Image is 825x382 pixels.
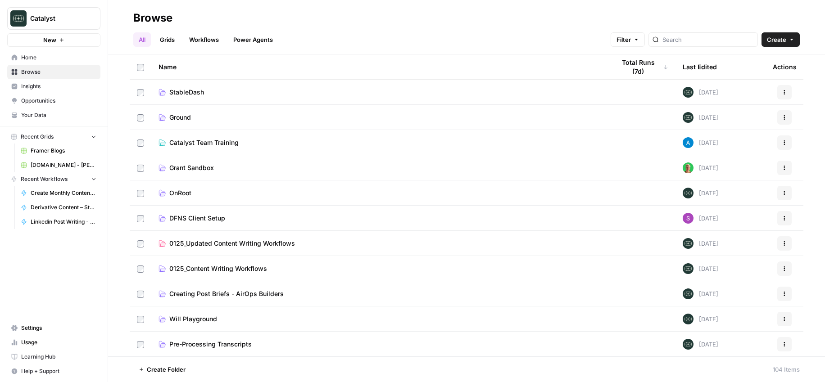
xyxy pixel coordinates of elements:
[159,88,601,97] a: StableDash
[159,214,601,223] a: DFNS Client Setup
[169,289,284,298] span: Creating Post Briefs - AirOps Builders
[7,130,100,144] button: Recent Grids
[683,188,694,198] img: lkqc6w5wqsmhugm7jkiokl0d6w4g
[31,147,96,155] span: Framer Blogs
[133,32,151,47] a: All
[30,14,85,23] span: Catalyst
[683,137,718,148] div: [DATE]
[169,88,204,97] span: StableDash
[7,65,100,79] a: Browse
[683,314,718,324] div: [DATE]
[21,82,96,90] span: Insights
[683,314,694,324] img: lkqc6w5wqsmhugm7jkiokl0d6w4g
[21,54,96,62] span: Home
[683,213,694,224] img: 8wp957rfk43rnyghm9vn4vie4sl3
[159,239,601,248] a: 0125_Updated Content Writing Workflows
[159,138,601,147] a: Catalyst Team Training
[159,189,601,198] a: OnRoot
[683,87,694,98] img: lkqc6w5wqsmhugm7jkiokl0d6w4g
[683,188,718,198] div: [DATE]
[10,10,27,27] img: Catalyst Logo
[683,339,694,350] img: lkqc6w5wqsmhugm7jkiokl0d6w4g
[17,215,100,229] a: Linkedin Post Writing - [DATE]
[683,288,718,299] div: [DATE]
[159,54,601,79] div: Name
[159,315,601,324] a: Will Playground
[611,32,645,47] button: Filter
[169,138,239,147] span: Catalyst Team Training
[21,133,54,141] span: Recent Grids
[762,32,800,47] button: Create
[17,186,100,200] a: Create Monthly Content Strategy
[7,50,100,65] a: Home
[683,213,718,224] div: [DATE]
[159,113,601,122] a: Ground
[21,367,96,375] span: Help + Support
[31,203,96,211] span: Derivative Content – Stabledash
[21,175,68,183] span: Recent Workflows
[683,112,718,123] div: [DATE]
[228,32,278,47] a: Power Agents
[7,79,100,94] a: Insights
[169,163,214,172] span: Grant Sandbox
[17,200,100,215] a: Derivative Content – Stabledash
[7,335,100,350] a: Usage
[7,7,100,30] button: Workspace: Catalyst
[683,288,694,299] img: lkqc6w5wqsmhugm7jkiokl0d6w4g
[21,338,96,346] span: Usage
[683,112,694,123] img: lkqc6w5wqsmhugm7jkiokl0d6w4g
[683,162,694,173] img: rmteh97ojofiem9kr704r5dme3yq
[184,32,224,47] a: Workflows
[773,365,800,374] div: 104 Items
[683,162,718,173] div: [DATE]
[169,315,217,324] span: Will Playground
[31,189,96,197] span: Create Monthly Content Strategy
[683,263,718,274] div: [DATE]
[7,364,100,378] button: Help + Support
[159,289,601,298] a: Creating Post Briefs - AirOps Builders
[7,172,100,186] button: Recent Workflows
[169,189,191,198] span: OnRoot
[159,264,601,273] a: 0125_Content Writing Workflows
[683,263,694,274] img: lkqc6w5wqsmhugm7jkiokl0d6w4g
[773,54,797,79] div: Actions
[615,54,668,79] div: Total Runs (7d)
[7,33,100,47] button: New
[169,239,295,248] span: 0125_Updated Content Writing Workflows
[7,94,100,108] a: Opportunities
[21,97,96,105] span: Opportunities
[133,362,191,377] button: Create Folder
[683,137,694,148] img: o3cqybgnmipr355j8nz4zpq1mc6x
[133,11,172,25] div: Browse
[683,54,717,79] div: Last Edited
[21,324,96,332] span: Settings
[662,35,754,44] input: Search
[17,144,100,158] a: Framer Blogs
[169,340,252,349] span: Pre-Processing Transcripts
[17,158,100,172] a: [DOMAIN_NAME] - [PERSON_NAME]
[169,214,225,223] span: DFNS Client Setup
[616,35,631,44] span: Filter
[169,264,267,273] span: 0125_Content Writing Workflows
[43,36,56,45] span: New
[159,340,601,349] a: Pre-Processing Transcripts
[159,163,601,172] a: Grant Sandbox
[7,108,100,122] a: Your Data
[683,339,718,350] div: [DATE]
[169,113,191,122] span: Ground
[21,111,96,119] span: Your Data
[7,350,100,364] a: Learning Hub
[31,218,96,226] span: Linkedin Post Writing - [DATE]
[767,35,786,44] span: Create
[683,87,718,98] div: [DATE]
[21,353,96,361] span: Learning Hub
[21,68,96,76] span: Browse
[683,238,694,249] img: lkqc6w5wqsmhugm7jkiokl0d6w4g
[683,238,718,249] div: [DATE]
[7,321,100,335] a: Settings
[147,365,186,374] span: Create Folder
[154,32,180,47] a: Grids
[31,161,96,169] span: [DOMAIN_NAME] - [PERSON_NAME]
